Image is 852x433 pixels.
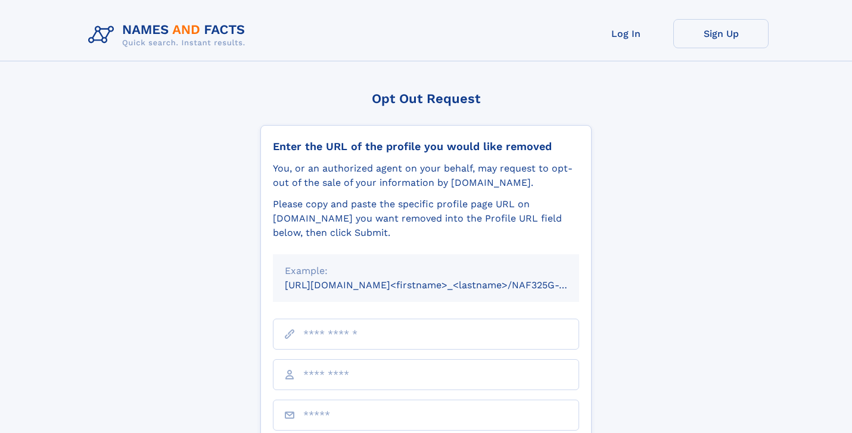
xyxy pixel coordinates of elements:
div: Opt Out Request [260,91,592,106]
small: [URL][DOMAIN_NAME]<firstname>_<lastname>/NAF325G-xxxxxxxx [285,279,602,291]
img: Logo Names and Facts [83,19,255,51]
div: Enter the URL of the profile you would like removed [273,140,579,153]
a: Log In [578,19,673,48]
a: Sign Up [673,19,769,48]
div: Example: [285,264,567,278]
div: You, or an authorized agent on your behalf, may request to opt-out of the sale of your informatio... [273,161,579,190]
div: Please copy and paste the specific profile page URL on [DOMAIN_NAME] you want removed into the Pr... [273,197,579,240]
